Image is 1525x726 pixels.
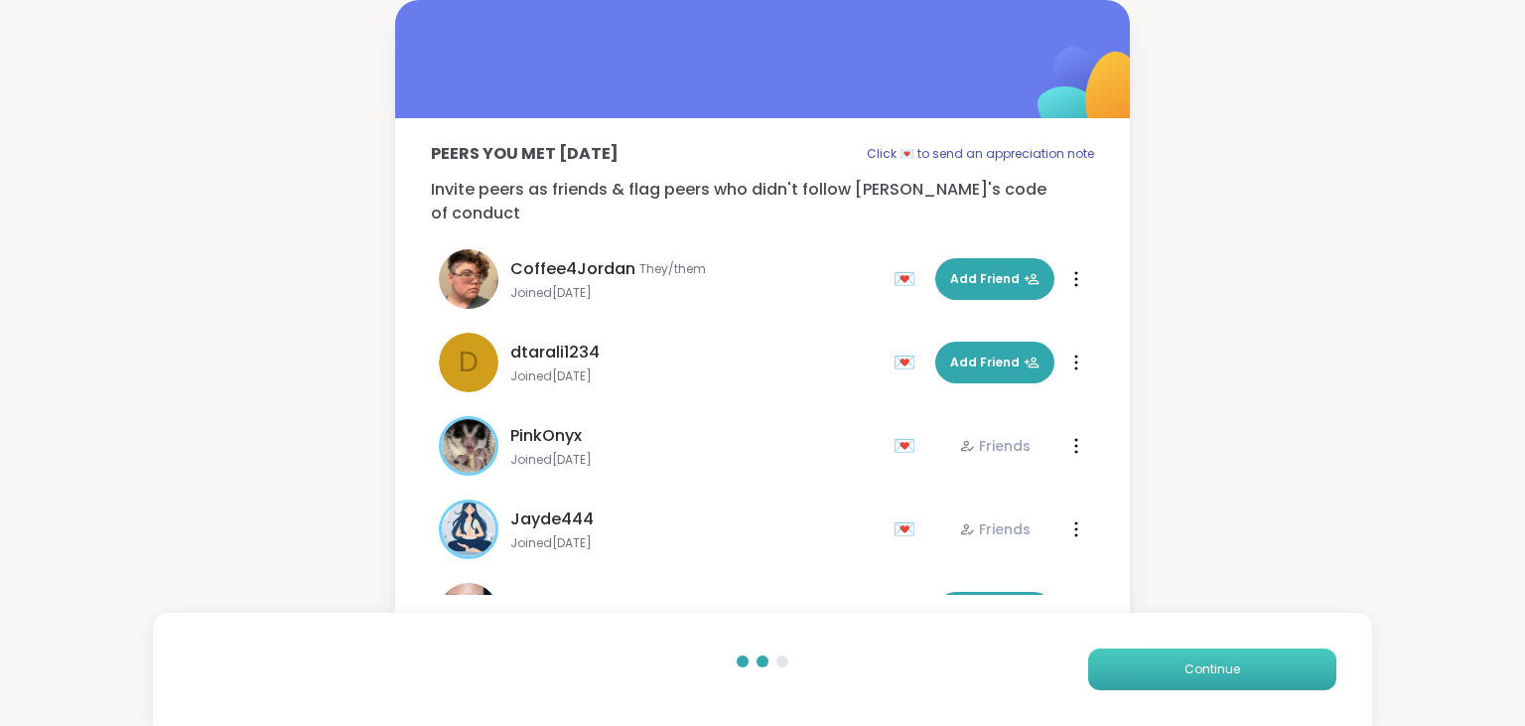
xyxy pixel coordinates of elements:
[510,424,582,448] span: PinkOnyx
[510,368,882,384] span: Joined [DATE]
[439,249,498,309] img: Coffee4Jordan
[510,285,882,301] span: Joined [DATE]
[894,513,923,545] div: 💌
[510,257,635,281] span: Coffee4Jordan
[950,354,1040,371] span: Add Friend
[894,263,923,295] div: 💌
[510,452,882,468] span: Joined [DATE]
[510,535,882,551] span: Joined [DATE]
[935,258,1054,300] button: Add Friend
[439,583,498,643] img: Manda4444
[950,270,1040,288] span: Add Friend
[1088,649,1336,690] button: Continue
[894,347,923,378] div: 💌
[431,142,619,166] p: Peers you met [DATE]
[935,592,1054,634] button: Add Friend
[894,430,923,462] div: 💌
[510,341,600,364] span: dtarali1234
[431,178,1094,225] p: Invite peers as friends & flag peers who didn't follow [PERSON_NAME]'s code of conduct
[639,261,706,277] span: They/them
[442,419,495,473] img: PinkOnyx
[867,142,1094,166] p: Click 💌 to send an appreciation note
[1184,660,1240,678] span: Continue
[510,508,594,531] span: Jayde444
[959,436,1031,456] div: Friends
[510,591,611,615] span: Manda4444
[442,503,495,556] img: Jayde444
[935,342,1054,383] button: Add Friend
[959,519,1031,539] div: Friends
[459,342,479,383] span: d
